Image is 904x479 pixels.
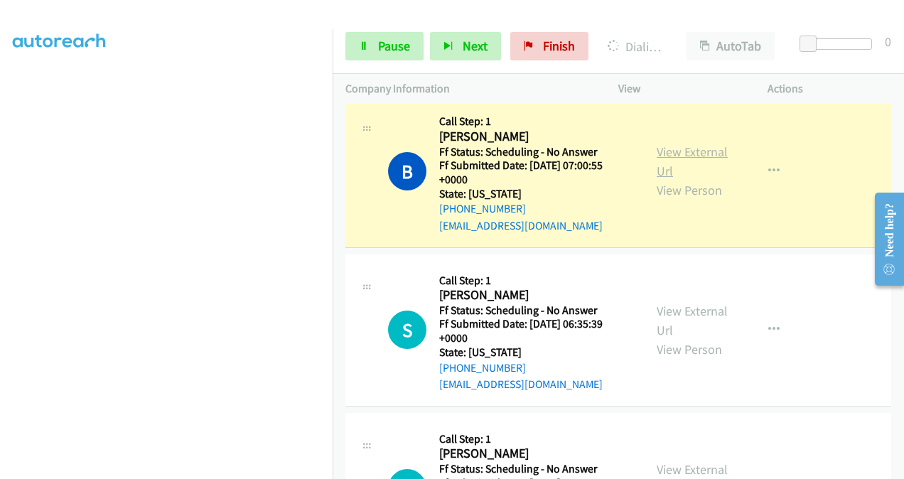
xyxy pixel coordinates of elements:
[345,80,593,97] p: Company Information
[439,377,603,391] a: [EMAIL_ADDRESS][DOMAIN_NAME]
[439,219,603,232] a: [EMAIL_ADDRESS][DOMAIN_NAME]
[807,38,872,50] div: Delay between calls (in seconds)
[439,202,526,215] a: [PHONE_NUMBER]
[657,303,728,338] a: View External Url
[439,303,631,318] h5: Ff Status: Scheduling - No Answer
[439,345,631,360] h5: State: [US_STATE]
[439,287,626,303] h2: [PERSON_NAME]
[439,114,631,129] h5: Call Step: 1
[657,182,722,198] a: View Person
[439,446,626,462] h2: [PERSON_NAME]
[463,38,488,54] span: Next
[430,32,501,60] button: Next
[439,462,631,476] h5: Ff Status: Scheduling - No Answer
[618,80,742,97] p: View
[510,32,588,60] a: Finish
[439,274,631,288] h5: Call Step: 1
[439,361,526,375] a: [PHONE_NUMBER]
[378,38,410,54] span: Pause
[388,311,426,349] h1: S
[657,144,728,179] a: View External Url
[687,32,775,60] button: AutoTab
[439,432,631,446] h5: Call Step: 1
[439,145,631,159] h5: Ff Status: Scheduling - No Answer
[345,32,424,60] a: Pause
[388,152,426,190] h1: B
[543,38,575,54] span: Finish
[885,32,891,51] div: 0
[608,37,661,56] p: Dialing [PERSON_NAME]
[439,317,631,345] h5: Ff Submitted Date: [DATE] 06:35:39 +0000
[768,80,891,97] p: Actions
[388,311,426,349] div: The call is yet to be attempted
[657,341,722,357] a: View Person
[439,129,626,145] h2: [PERSON_NAME]
[439,158,631,186] h5: Ff Submitted Date: [DATE] 07:00:55 +0000
[863,183,904,296] iframe: Resource Center
[439,187,631,201] h5: State: [US_STATE]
